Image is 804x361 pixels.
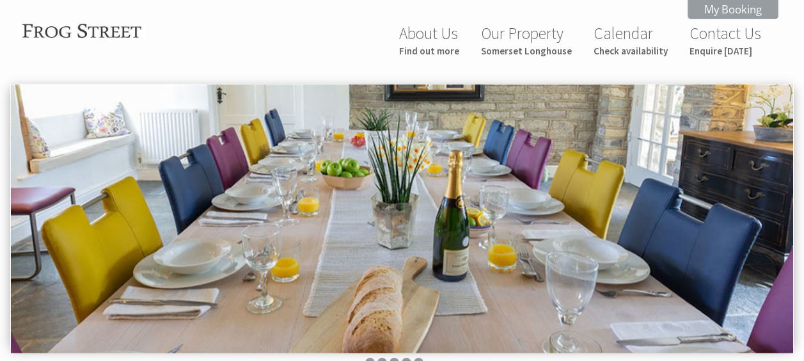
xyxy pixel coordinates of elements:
[481,23,572,57] a: Our PropertySomerset Longhouse
[399,23,459,57] a: About UsFind out more
[594,23,668,57] a: CalendarCheck availability
[690,23,761,57] a: Contact UsEnquire [DATE]
[18,23,146,40] img: Frog Street
[399,45,459,57] small: Find out more
[690,45,761,57] small: Enquire [DATE]
[481,45,572,57] small: Somerset Longhouse
[594,45,668,57] small: Check availability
